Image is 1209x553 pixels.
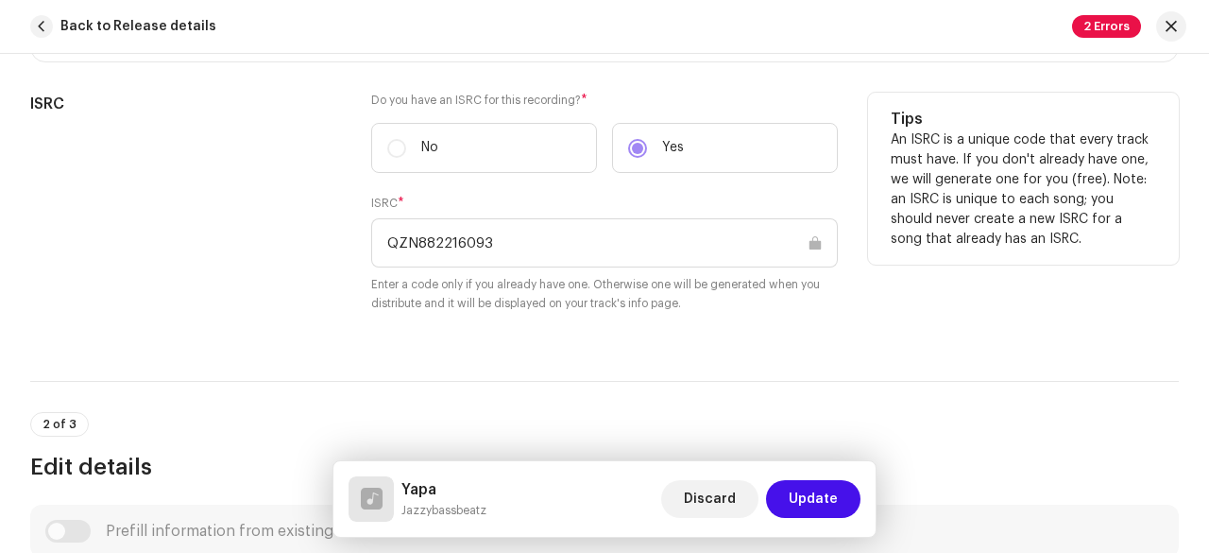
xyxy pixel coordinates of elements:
[661,480,758,518] button: Discard
[371,275,838,313] small: Enter a code only if you already have one. Otherwise one will be generated when you distribute an...
[766,480,860,518] button: Update
[371,218,838,268] input: ABXYZ#######
[30,452,1179,482] h3: Edit details
[421,138,438,158] p: No
[401,478,486,501] h5: Yapa
[371,93,838,108] label: Do you have an ISRC for this recording?
[891,130,1156,250] p: An ISRC is a unique code that every track must have. If you don't already have one, we will gener...
[789,480,838,518] span: Update
[891,108,1156,130] h5: Tips
[371,196,404,211] label: ISRC
[401,501,486,520] small: Yapa
[30,93,341,115] h5: ISRC
[684,480,736,518] span: Discard
[662,138,684,158] p: Yes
